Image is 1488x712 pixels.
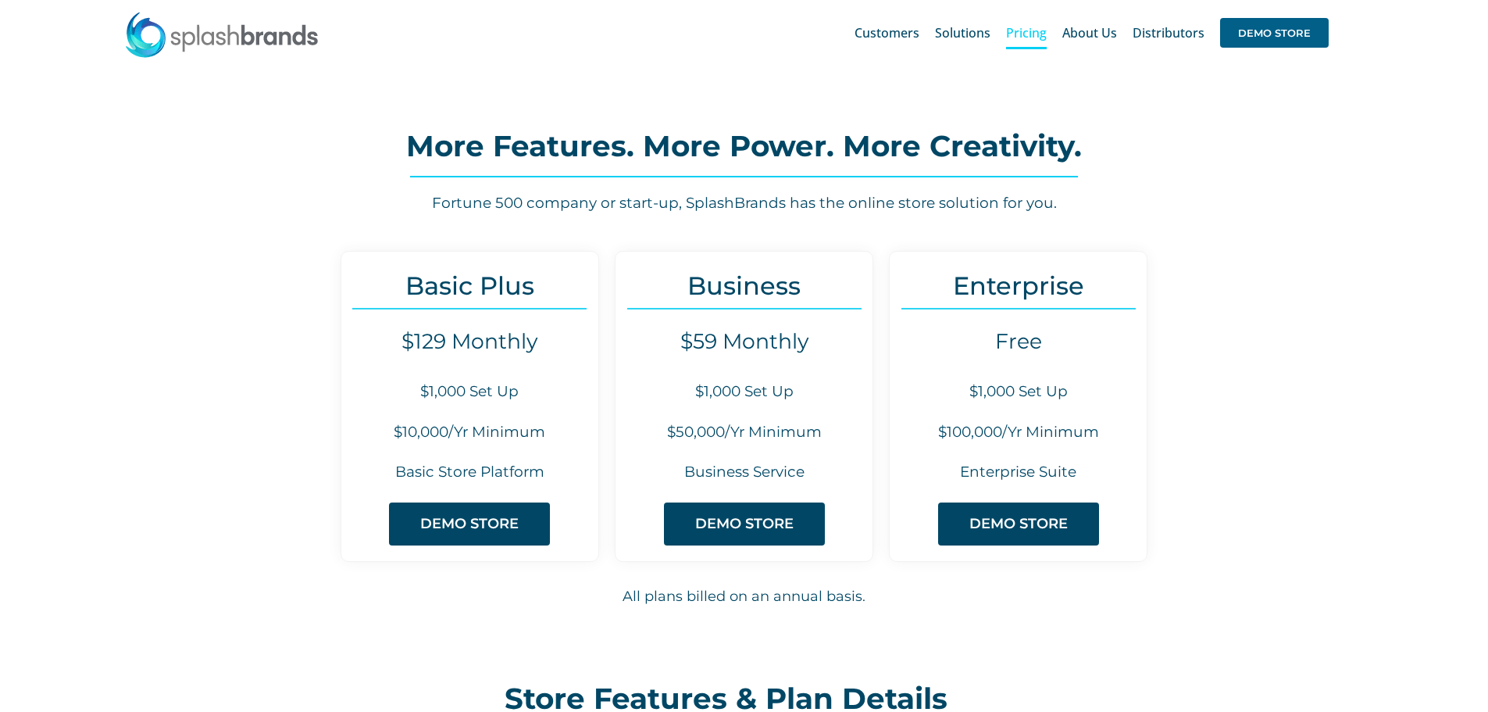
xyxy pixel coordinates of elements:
[1006,27,1047,39] span: Pricing
[341,462,598,483] h6: Basic Store Platform
[197,193,1290,214] h6: Fortune 500 company or start-up, SplashBrands has the online store solution for you.
[855,27,919,39] span: Customers
[664,503,825,546] a: DEMO STORE
[341,381,598,403] h6: $1,000 Set Up
[1006,8,1047,58] a: Pricing
[855,8,1329,58] nav: Main Menu
[935,27,990,39] span: Solutions
[938,503,1099,546] a: DEMO STORE
[890,422,1147,443] h6: $100,000/Yr Minimum
[969,516,1068,532] span: DEMO STORE
[616,381,872,403] h6: $1,000 Set Up
[616,462,872,483] h6: Business Service
[1133,27,1204,39] span: Distributors
[1220,8,1329,58] a: DEMO STORE
[1062,27,1117,39] span: About Us
[1133,8,1204,58] a: Distributors
[341,422,598,443] h6: $10,000/Yr Minimum
[890,462,1147,483] h6: Enterprise Suite
[341,329,598,354] h4: $129 Monthly
[890,381,1147,403] h6: $1,000 Set Up
[616,329,872,354] h4: $59 Monthly
[855,8,919,58] a: Customers
[341,271,598,300] h3: Basic Plus
[198,586,1291,607] h6: All plans billed on an annual basis.
[890,329,1147,354] h4: Free
[890,271,1147,300] h3: Enterprise
[616,271,872,300] h3: Business
[616,422,872,443] h6: $50,000/Yr Minimum
[389,503,550,546] a: DEMO STORE
[420,516,519,532] span: DEMO STORE
[695,516,794,532] span: DEMO STORE
[1220,18,1329,48] span: DEMO STORE
[197,131,1290,162] h2: More Features. More Power. More Creativity.
[124,11,319,58] img: SplashBrands.com Logo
